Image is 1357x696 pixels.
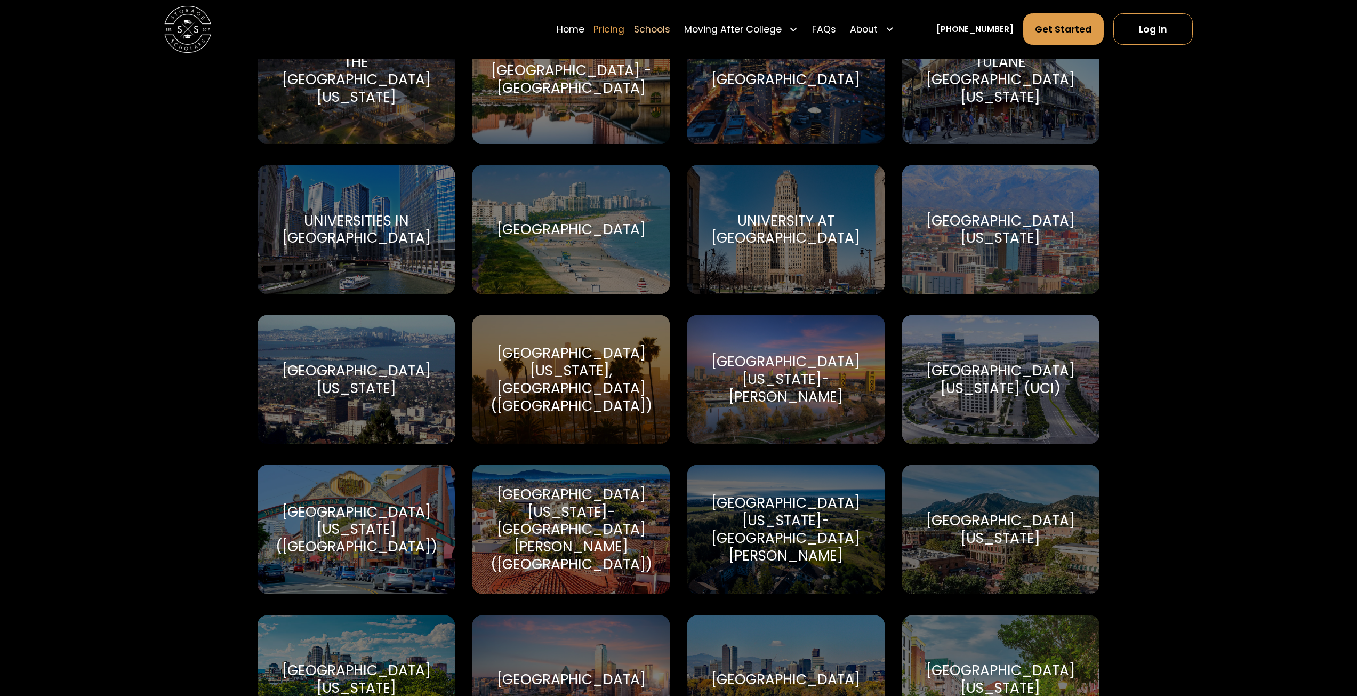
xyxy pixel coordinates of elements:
[486,62,655,97] div: [GEOGRAPHIC_DATA] - [GEOGRAPHIC_DATA]
[812,13,836,45] a: FAQs
[684,22,782,36] div: Moving After College
[486,345,655,414] div: [GEOGRAPHIC_DATA][US_STATE], [GEOGRAPHIC_DATA] ([GEOGRAPHIC_DATA])
[936,23,1014,35] a: [PHONE_NUMBER]
[472,315,670,444] a: Go to selected school
[701,494,870,564] div: [GEOGRAPHIC_DATA][US_STATE]-[GEOGRAPHIC_DATA][PERSON_NAME]
[557,13,584,45] a: Home
[902,315,1099,444] a: Go to selected school
[687,465,885,594] a: Go to selected school
[472,15,670,144] a: Go to selected school
[272,362,441,397] div: [GEOGRAPHIC_DATA][US_STATE]
[486,486,655,573] div: [GEOGRAPHIC_DATA][US_STATE]-[GEOGRAPHIC_DATA][PERSON_NAME] ([GEOGRAPHIC_DATA])
[497,221,646,238] div: [GEOGRAPHIC_DATA]
[916,53,1085,106] div: Tulane [GEOGRAPHIC_DATA][US_STATE]
[687,315,885,444] a: Go to selected school
[916,362,1085,397] div: [GEOGRAPHIC_DATA][US_STATE] (UCI)
[701,353,870,406] div: [GEOGRAPHIC_DATA][US_STATE]-[PERSON_NAME]
[687,15,885,144] a: Go to selected school
[634,13,670,45] a: Schools
[272,212,441,247] div: Universities in [GEOGRAPHIC_DATA]
[258,15,455,144] a: Go to selected school
[902,465,1099,594] a: Go to selected school
[846,13,899,45] div: About
[711,71,860,89] div: [GEOGRAPHIC_DATA]
[258,165,455,294] a: Go to selected school
[272,503,441,556] div: [GEOGRAPHIC_DATA][US_STATE] ([GEOGRAPHIC_DATA])
[272,53,441,106] div: The [GEOGRAPHIC_DATA][US_STATE]
[258,465,455,594] a: Go to selected school
[916,212,1085,247] div: [GEOGRAPHIC_DATA][US_STATE]
[472,165,670,294] a: Go to selected school
[258,315,455,444] a: Go to selected school
[497,671,646,689] div: [GEOGRAPHIC_DATA]
[850,22,878,36] div: About
[902,15,1099,144] a: Go to selected school
[164,6,211,53] img: Storage Scholars main logo
[679,13,802,45] div: Moving After College
[902,165,1099,294] a: Go to selected school
[1023,13,1104,45] a: Get Started
[711,671,860,689] div: [GEOGRAPHIC_DATA]
[1113,13,1193,45] a: Log In
[701,212,870,247] div: University at [GEOGRAPHIC_DATA]
[472,465,670,594] a: Go to selected school
[593,13,624,45] a: Pricing
[687,165,885,294] a: Go to selected school
[916,512,1085,547] div: [GEOGRAPHIC_DATA][US_STATE]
